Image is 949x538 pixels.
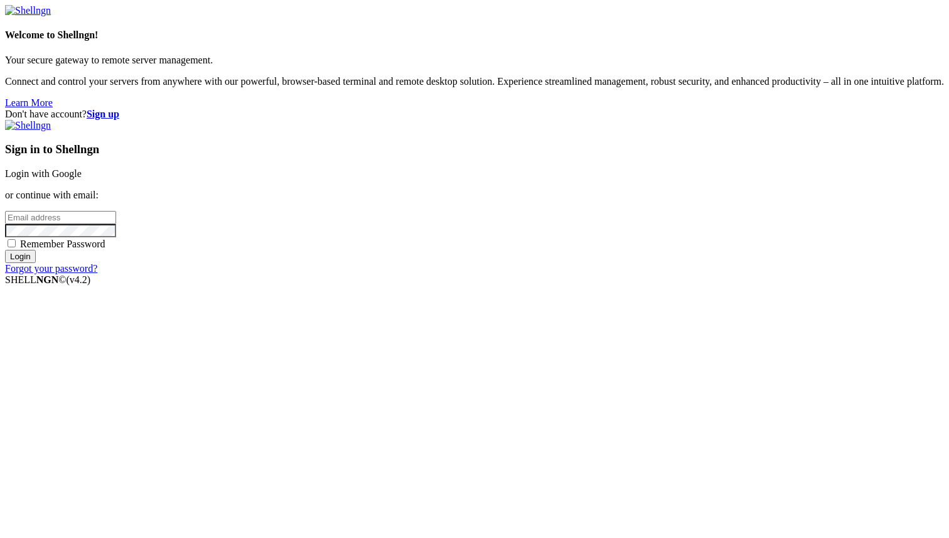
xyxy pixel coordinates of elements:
span: 4.2.0 [67,274,91,285]
h4: Welcome to Shellngn! [5,30,944,41]
p: Connect and control your servers from anywhere with our powerful, browser-based terminal and remo... [5,76,944,87]
a: Login with Google [5,168,82,179]
a: Forgot your password? [5,263,97,274]
p: or continue with email: [5,190,944,201]
input: Email address [5,211,116,224]
p: Your secure gateway to remote server management. [5,55,944,66]
span: SHELL © [5,274,90,285]
a: Sign up [87,109,119,119]
a: Learn More [5,97,53,108]
b: NGN [36,274,59,285]
img: Shellngn [5,120,51,131]
div: Don't have account? [5,109,944,120]
input: Login [5,250,36,263]
img: Shellngn [5,5,51,16]
h3: Sign in to Shellngn [5,143,944,156]
input: Remember Password [8,239,16,247]
span: Remember Password [20,239,105,249]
